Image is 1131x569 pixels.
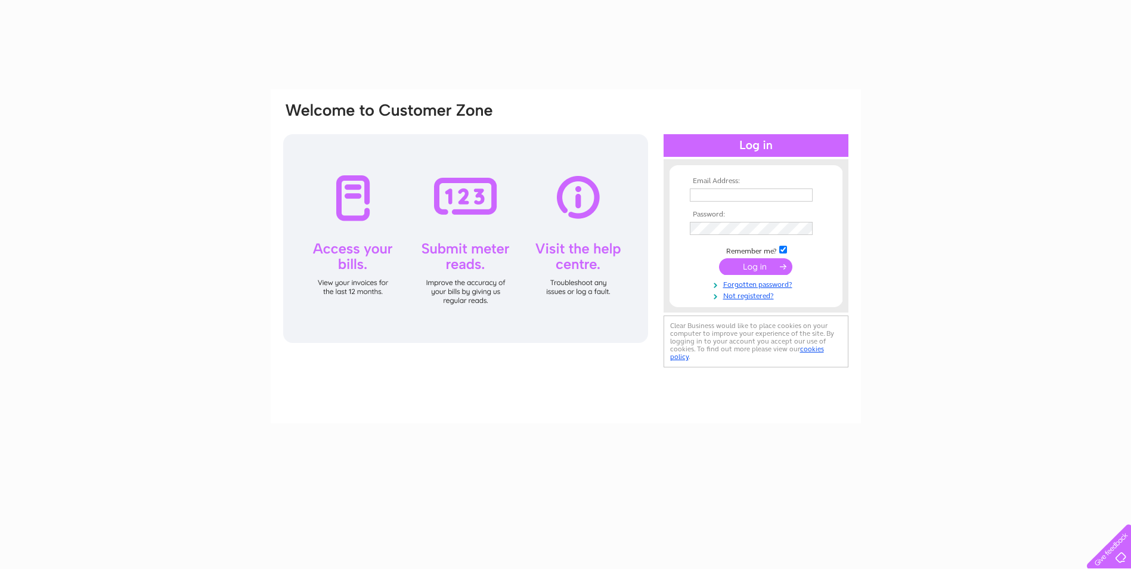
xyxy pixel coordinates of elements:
[670,345,824,361] a: cookies policy
[687,177,825,185] th: Email Address:
[687,211,825,219] th: Password:
[690,289,825,301] a: Not registered?
[664,316,848,367] div: Clear Business would like to place cookies on your computer to improve your experience of the sit...
[687,244,825,256] td: Remember me?
[719,258,792,275] input: Submit
[690,278,825,289] a: Forgotten password?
